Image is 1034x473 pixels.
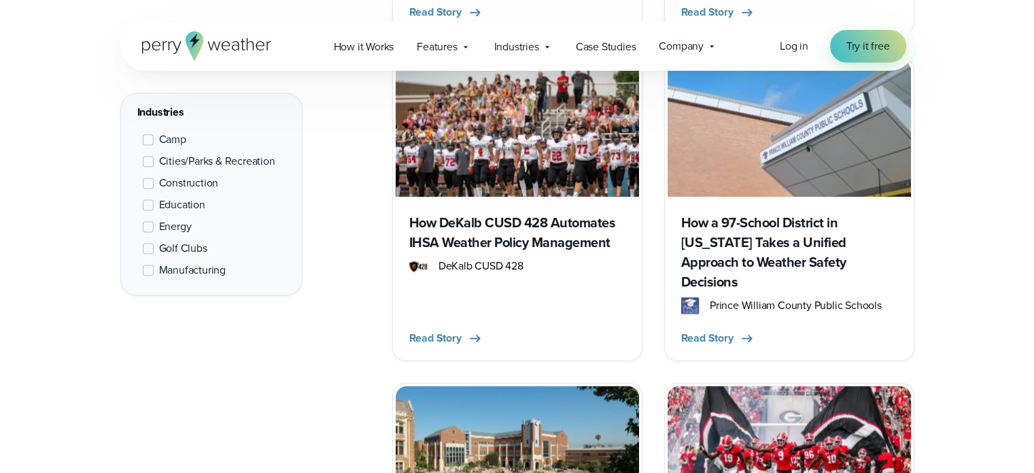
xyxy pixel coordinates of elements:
span: Company [659,38,704,54]
span: Camp [159,131,186,148]
span: Read Story [681,330,734,346]
span: Read Story [681,4,734,20]
a: How a 97-School District in [US_STATE] Takes a Unified Approach to Weather Safety Decisions Princ... [664,56,914,361]
span: Try it free [846,38,890,54]
span: Manufacturing [159,262,226,278]
button: Read Story [681,330,755,346]
span: Cities/Parks & Recreation [159,153,275,169]
span: DeKalb CUSD 428 [438,258,523,274]
span: Construction [159,175,219,191]
button: Read Story [681,4,755,20]
a: How DeKalb CUSD 428 Automates IHSA Weather Policy Management DeKalb CUSD 428 Read Story [392,56,642,361]
span: Industries [494,39,539,55]
span: Education [159,197,205,213]
a: Log in [780,38,808,54]
span: Energy [159,218,192,235]
button: Read Story [409,4,483,20]
h3: How DeKalb CUSD 428 Automates IHSA Weather Policy Management [409,213,625,252]
span: How it Works [334,39,394,55]
a: Case Studies [564,33,648,61]
h3: How a 97-School District in [US_STATE] Takes a Unified Approach to Weather Safety Decisions [681,213,897,292]
span: Read Story [409,4,462,20]
span: Prince William County Public Schools [710,297,882,314]
a: Try it free [830,30,906,63]
a: How it Works [322,33,406,61]
span: Features [417,39,457,55]
span: Golf Clubs [159,240,207,257]
div: Industries [137,104,286,120]
span: Case Studies [576,39,636,55]
button: Read Story [409,330,483,346]
span: Read Story [409,330,462,346]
